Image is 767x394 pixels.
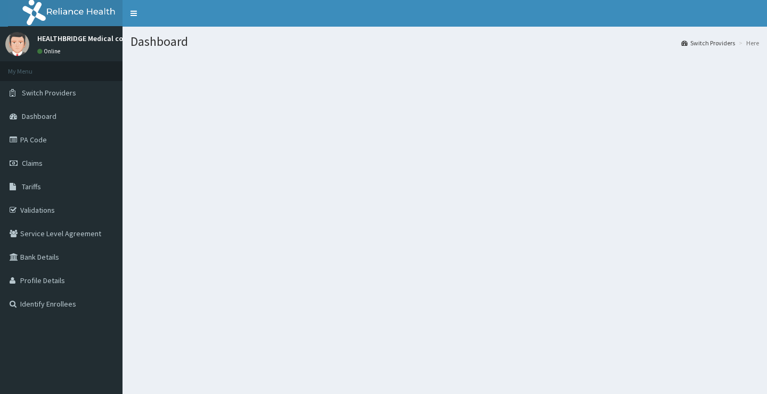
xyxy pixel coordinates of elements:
[5,32,29,56] img: User Image
[22,158,43,168] span: Claims
[681,38,735,47] a: Switch Providers
[130,35,759,49] h1: Dashboard
[37,35,156,42] p: HEALTHBRIDGE Medical consultants
[22,182,41,191] span: Tariffs
[22,111,56,121] span: Dashboard
[736,38,759,47] li: Here
[37,47,63,55] a: Online
[22,88,76,98] span: Switch Providers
